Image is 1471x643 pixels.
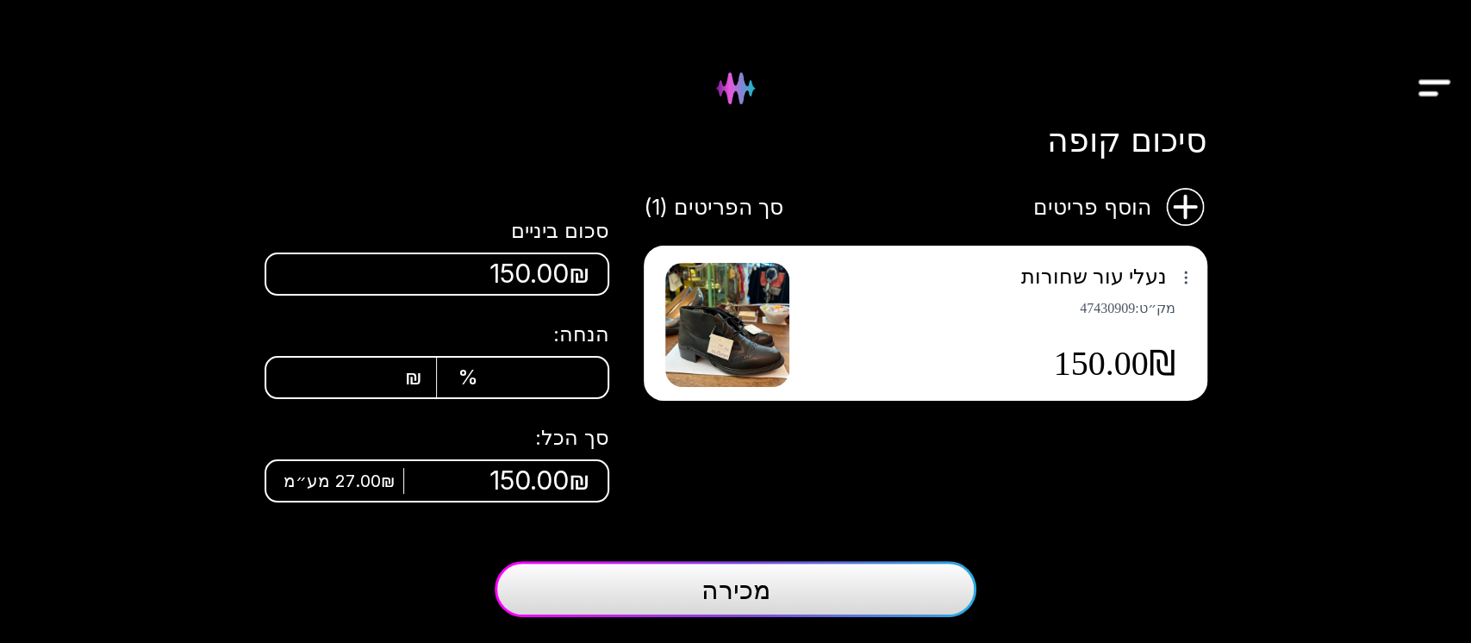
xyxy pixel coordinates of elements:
[1164,185,1207,228] img: הוסף פריטים
[1415,55,1454,122] img: Drawer
[489,258,590,290] span: 150.00₪
[702,55,769,122] img: Hydee Logo
[1415,41,1454,80] button: Drawer
[284,471,395,492] span: 27.00₪ מע״מ
[1021,265,1167,288] span: נעלי עור שחורות
[535,425,609,451] span: סך הכל:
[511,218,609,244] span: סכום ביניים
[458,365,478,390] span: %
[405,365,422,390] span: ₪
[553,321,609,347] span: הנחה:
[1033,192,1151,222] span: הוסף פריטים
[489,465,590,497] span: 150.00₪
[1047,121,1207,159] h1: סיכום קופה
[495,561,976,617] button: מכירה
[644,192,783,222] span: סך הפריטים (1)
[1054,343,1175,384] span: 150.00₪
[1033,185,1207,228] button: הוסף פריטיםהוסף פריטים
[895,300,1197,317] span: מק״ט : 47430909
[701,574,770,605] span: מכירה
[665,263,789,387] img: נעלי עור שחורות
